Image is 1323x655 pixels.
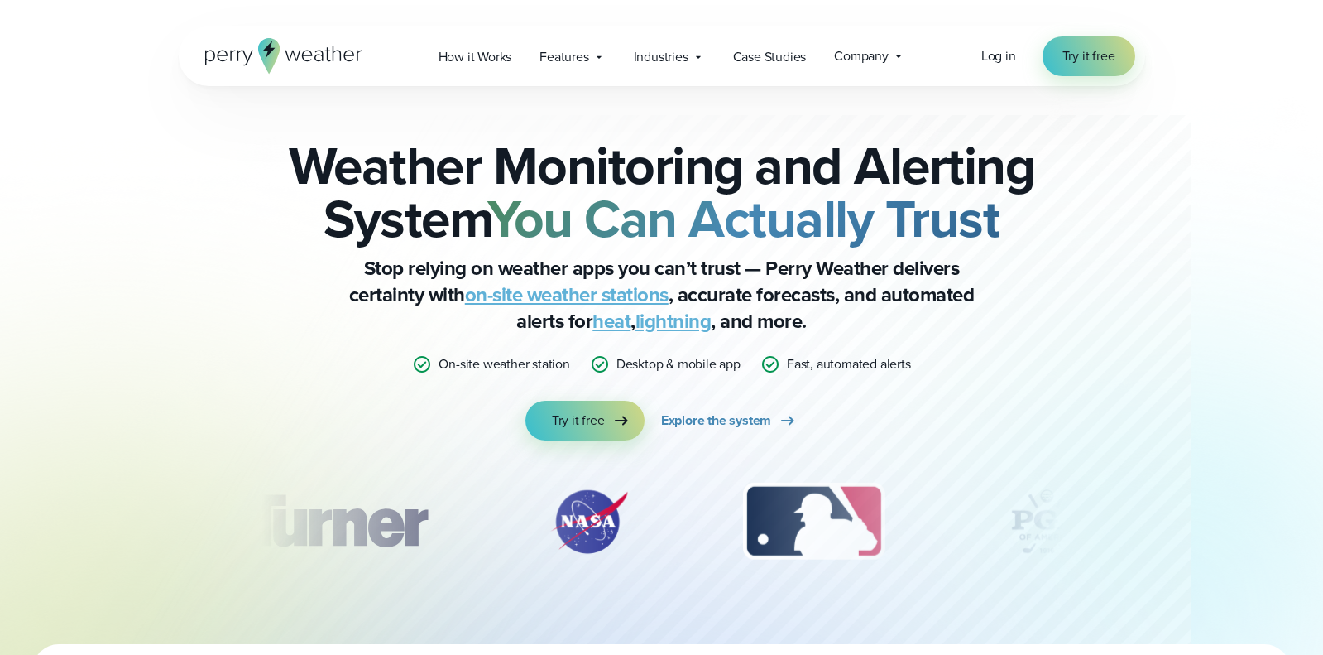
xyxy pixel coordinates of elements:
img: NASA.svg [531,480,647,563]
p: Desktop & mobile app [616,354,741,374]
a: heat [592,306,630,336]
a: Case Studies [719,40,821,74]
span: Case Studies [733,47,807,67]
span: Explore the system [661,411,771,431]
p: Stop relying on weather apps you can’t trust — Perry Weather delivers certainty with , accurate f... [331,255,993,335]
div: 2 of 12 [531,480,647,563]
strong: You Can Actually Trust [487,180,999,258]
div: 4 of 12 [980,480,1113,563]
span: How it Works [439,47,512,67]
span: Company [834,46,889,66]
a: Try it free [525,401,645,441]
div: slideshow [261,480,1062,571]
a: lightning [635,306,712,336]
a: How it Works [424,40,526,74]
p: Fast, automated alerts [787,354,911,374]
a: Explore the system [661,401,798,441]
span: Try it free [552,411,605,431]
div: 1 of 12 [217,480,452,563]
span: Try it free [1062,46,1115,66]
a: Try it free [1043,36,1135,76]
h2: Weather Monitoring and Alerting System [261,139,1062,245]
img: PGA.svg [980,480,1113,563]
div: 3 of 12 [726,480,901,563]
span: Features [539,47,588,67]
p: On-site weather station [439,354,569,374]
span: Industries [634,47,688,67]
a: on-site weather stations [465,280,669,310]
img: MLB.svg [726,480,901,563]
img: Turner-Construction_1.svg [217,480,452,563]
span: Log in [981,46,1016,65]
a: Log in [981,46,1016,66]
